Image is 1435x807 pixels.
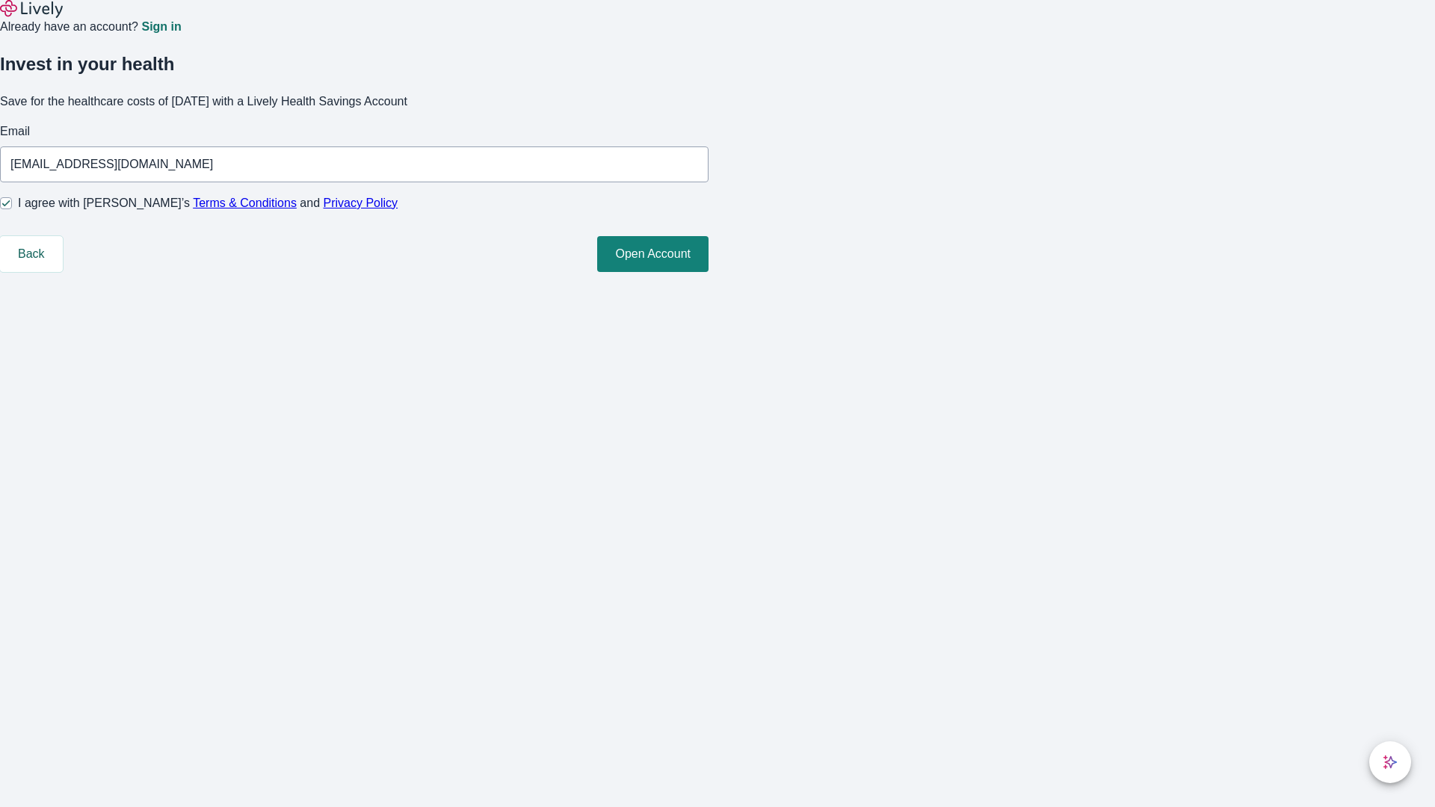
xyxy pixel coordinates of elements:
a: Privacy Policy [324,197,398,209]
span: I agree with [PERSON_NAME]’s and [18,194,398,212]
a: Sign in [141,21,181,33]
svg: Lively AI Assistant [1383,755,1398,770]
a: Terms & Conditions [193,197,297,209]
button: Open Account [597,236,709,272]
button: chat [1369,741,1411,783]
